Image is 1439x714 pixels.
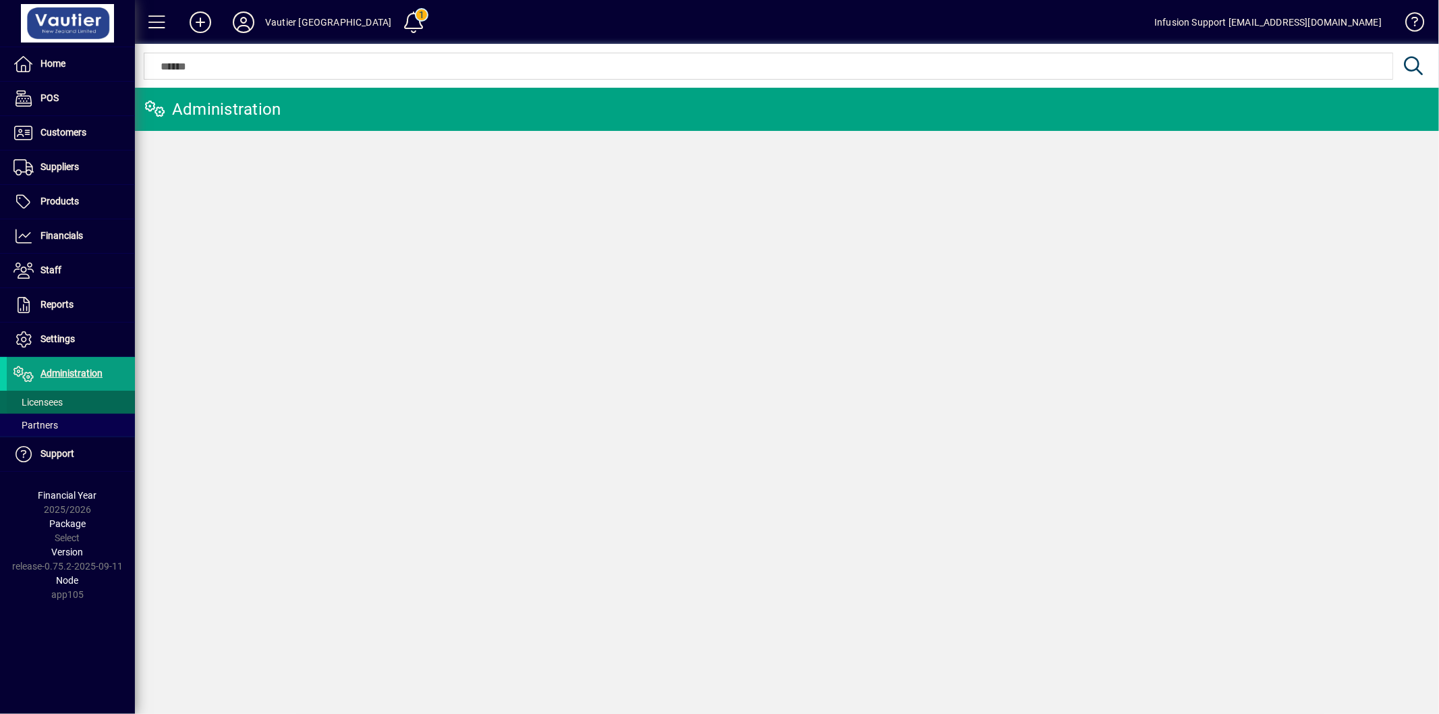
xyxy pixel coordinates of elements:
span: Suppliers [40,161,79,172]
a: Reports [7,288,135,322]
a: Settings [7,323,135,356]
span: POS [40,92,59,103]
span: Customers [40,127,86,138]
span: Financial Year [38,490,97,501]
span: Node [57,575,79,586]
button: Profile [222,10,265,34]
a: Support [7,437,135,471]
span: Administration [40,368,103,379]
a: Home [7,47,135,81]
a: Financials [7,219,135,253]
a: Staff [7,254,135,287]
span: Licensees [13,397,63,408]
a: Products [7,185,135,219]
button: Add [179,10,222,34]
a: Customers [7,116,135,150]
a: Knowledge Base [1395,3,1422,47]
span: Support [40,448,74,459]
span: Version [52,547,84,557]
span: Financials [40,230,83,241]
a: Licensees [7,391,135,414]
a: POS [7,82,135,115]
div: Vautier [GEOGRAPHIC_DATA] [265,11,391,33]
span: Package [49,518,86,529]
span: Home [40,58,65,69]
div: Administration [145,99,281,120]
span: Partners [13,420,58,431]
span: Reports [40,299,74,310]
a: Suppliers [7,150,135,184]
span: Staff [40,265,61,275]
span: Settings [40,333,75,344]
a: Partners [7,414,135,437]
span: Products [40,196,79,207]
div: Infusion Support [EMAIL_ADDRESS][DOMAIN_NAME] [1154,11,1382,33]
